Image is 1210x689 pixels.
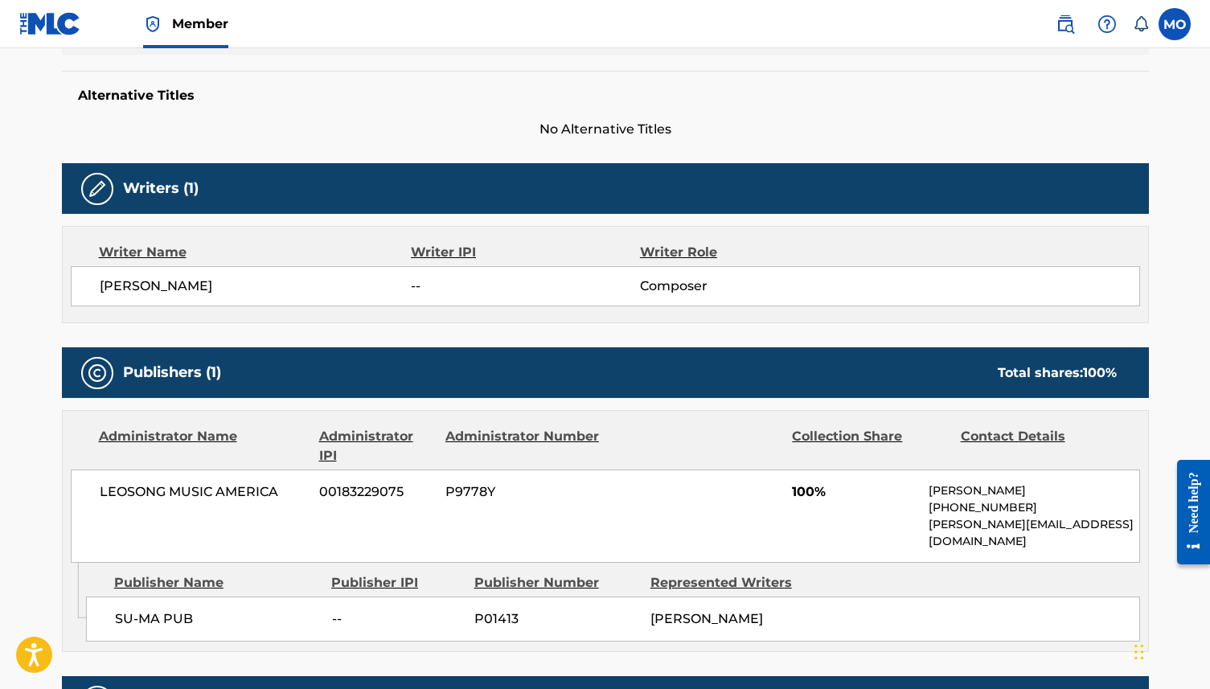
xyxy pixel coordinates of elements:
[929,516,1138,550] p: [PERSON_NAME][EMAIL_ADDRESS][DOMAIN_NAME]
[332,609,462,629] span: --
[1134,628,1144,676] div: Drag
[1133,16,1149,32] div: Notifications
[1097,14,1117,34] img: help
[100,482,308,502] span: LEOSONG MUSIC AMERICA
[640,277,848,296] span: Composer
[1049,8,1081,40] a: Public Search
[88,363,107,383] img: Publishers
[445,427,601,465] div: Administrator Number
[1130,612,1210,689] iframe: Chat Widget
[1165,447,1210,576] iframe: Resource Center
[78,88,1133,104] h5: Alternative Titles
[99,243,412,262] div: Writer Name
[998,363,1117,383] div: Total shares:
[650,573,814,593] div: Represented Writers
[792,427,948,465] div: Collection Share
[319,427,433,465] div: Administrator IPI
[411,277,639,296] span: --
[961,427,1117,465] div: Contact Details
[114,573,319,593] div: Publisher Name
[319,482,433,502] span: 00183229075
[172,14,228,33] span: Member
[792,482,917,502] span: 100%
[143,14,162,34] img: Top Rightsholder
[88,179,107,199] img: Writers
[640,243,848,262] div: Writer Role
[1091,8,1123,40] div: Help
[19,12,81,35] img: MLC Logo
[123,363,221,382] h5: Publishers (1)
[474,609,638,629] span: P01413
[1056,14,1075,34] img: search
[331,573,462,593] div: Publisher IPI
[929,499,1138,516] p: [PHONE_NUMBER]
[1159,8,1191,40] div: User Menu
[929,482,1138,499] p: [PERSON_NAME]
[650,611,763,626] span: [PERSON_NAME]
[100,277,412,296] span: [PERSON_NAME]
[1083,365,1117,380] span: 100 %
[99,427,307,465] div: Administrator Name
[474,573,638,593] div: Publisher Number
[123,179,199,198] h5: Writers (1)
[445,482,601,502] span: P9778Y
[411,243,640,262] div: Writer IPI
[115,609,320,629] span: SU-MA PUB
[62,120,1149,139] span: No Alternative Titles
